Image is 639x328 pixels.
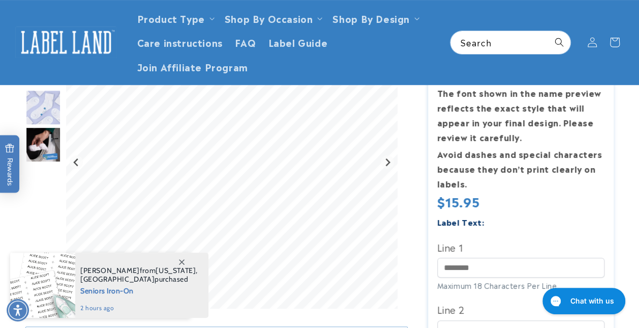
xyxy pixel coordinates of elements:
span: $15.95 [437,192,480,210]
span: FAQ [235,36,256,48]
span: [PERSON_NAME] [80,266,140,275]
div: Accessibility Menu [7,299,29,321]
img: Nursing Home Iron-On - Label Land [25,127,61,162]
a: FAQ [229,30,262,54]
a: Shop By Design [332,11,409,25]
span: Rewards [5,144,15,186]
button: Next slide [381,155,394,169]
iframe: Gorgias live chat messenger [537,284,629,318]
button: Go to last slide [70,155,83,169]
strong: The font shown in the name preview reflects the exact style that will appear in your final design... [437,87,601,143]
label: Label Text: [437,216,484,228]
label: Line 1 [437,239,605,255]
img: Label Land [15,26,117,58]
summary: Shop By Occasion [219,6,327,30]
span: [US_STATE] [156,266,196,275]
a: Label Land [12,22,121,62]
a: Label Guide [262,30,334,54]
a: Care instructions [131,30,229,54]
span: Join Affiliate Program [137,61,248,72]
button: Search [548,31,570,53]
span: Seniors Iron-On [80,284,198,296]
summary: Shop By Design [326,6,423,30]
label: Line 2 [437,301,605,317]
span: Care instructions [137,36,223,48]
div: Go to slide 4 [25,127,61,162]
div: Maximum 18 Characters Per Line [437,280,605,291]
span: [GEOGRAPHIC_DATA] [80,275,155,284]
summary: Product Type [131,6,219,30]
a: Join Affiliate Program [131,54,254,78]
strong: Avoid dashes and special characters because they don’t print clearly on labels. [437,148,602,189]
div: Go to slide 3 [25,90,61,125]
a: Product Type [137,11,205,25]
span: Label Guide [268,36,328,48]
span: 2 hours ago [80,304,198,313]
span: Shop By Occasion [225,12,313,24]
span: from , purchased [80,266,198,284]
img: Nursing Home Iron-On - Label Land [25,90,61,125]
